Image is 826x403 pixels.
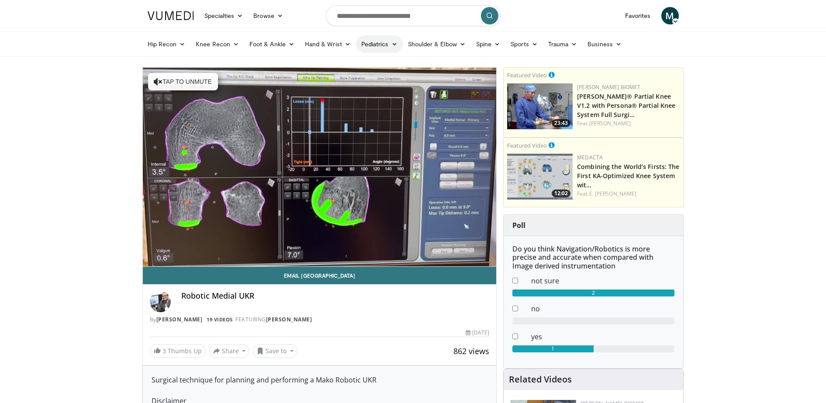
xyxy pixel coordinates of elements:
a: Sports [505,35,543,53]
div: 1 [512,345,594,352]
span: 3 [162,347,166,355]
a: Pediatrics [356,35,403,53]
a: [PERSON_NAME] Biomet [577,83,640,91]
a: [PERSON_NAME]® Partial Knee V1.2 with Persona® Partial Knee System Full Surgi… [577,92,675,119]
div: Feat. [577,190,680,198]
a: Shoulder & Elbow [403,35,471,53]
img: VuMedi Logo [148,11,194,20]
span: 23:43 [552,119,570,127]
dd: yes [525,331,681,342]
img: aaf1b7f9-f888-4d9f-a252-3ca059a0bd02.150x105_q85_crop-smart_upscale.jpg [507,154,573,200]
a: Spine [471,35,505,53]
h4: Robotic Medial UKR [181,291,490,301]
a: [PERSON_NAME] [266,316,312,323]
div: By FEATURING [150,316,490,324]
a: Knee Recon [190,35,244,53]
img: Avatar [150,291,171,312]
a: Browse [248,7,288,24]
span: 12:02 [552,189,570,197]
a: Specialties [199,7,249,24]
dd: not sure [525,276,681,286]
strong: Poll [512,220,525,230]
img: 99b1778f-d2b2-419a-8659-7269f4b428ba.150x105_q85_crop-smart_upscale.jpg [507,83,573,129]
button: Tap to unmute [148,73,218,90]
small: Featured Video [507,71,547,79]
a: 19 Videos [204,316,236,323]
span: 862 views [453,346,489,356]
a: Email [GEOGRAPHIC_DATA] [143,267,497,284]
h6: Do you think Navigation/Robotics is more precise and accurate when compared with Image derived in... [512,245,674,270]
input: Search topics, interventions [326,5,501,26]
dd: no [525,303,681,314]
a: Trauma [543,35,583,53]
button: Save to [253,344,297,358]
a: 12:02 [507,154,573,200]
div: [DATE] [466,329,489,337]
a: 23:43 [507,83,573,129]
a: [PERSON_NAME] [589,120,631,127]
div: Feat. [577,120,680,127]
a: [PERSON_NAME] [156,316,203,323]
a: Favorites [620,7,656,24]
a: Business [582,35,627,53]
button: Share [209,344,250,358]
a: Hand & Wrist [300,35,356,53]
small: Featured Video [507,141,547,149]
h4: Related Videos [509,374,572,385]
a: Combining the World’s Firsts: The First KA-Optimized Knee System wit… [577,162,679,189]
div: 2 [512,289,674,296]
a: 3 Thumbs Up [150,344,206,358]
a: Hip Recon [142,35,191,53]
a: M [661,7,679,24]
video-js: Video Player [143,68,497,267]
a: Foot & Ankle [244,35,300,53]
a: Medacta [577,154,603,161]
a: E. [PERSON_NAME] [589,190,637,197]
